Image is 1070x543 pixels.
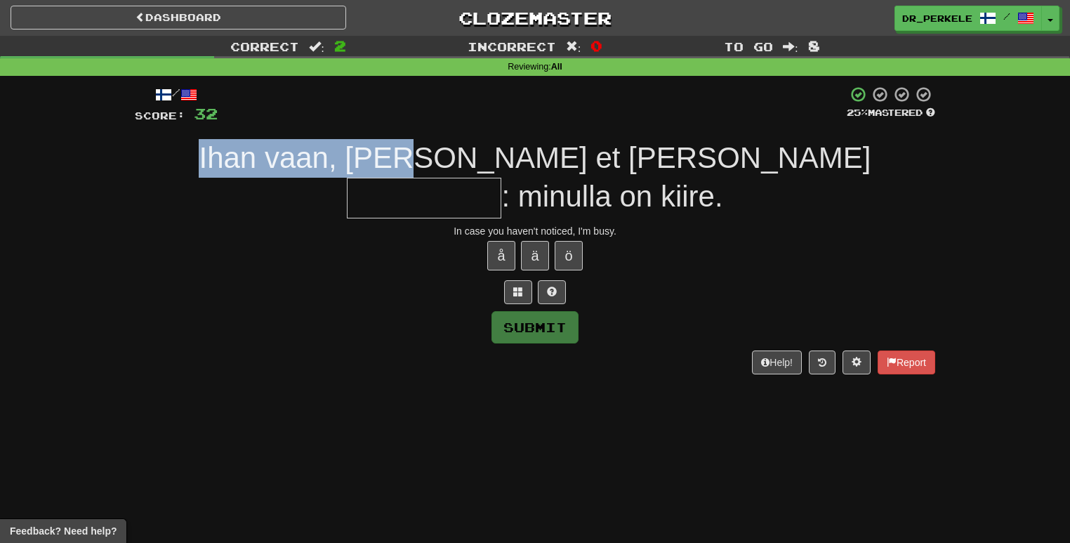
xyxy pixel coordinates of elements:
[521,241,549,270] button: ä
[551,62,562,72] strong: All
[538,280,566,304] button: Single letter hint - you only get 1 per sentence and score half the points! alt+h
[135,110,185,122] span: Score:
[135,224,935,238] div: In case you haven't noticed, I'm busy.
[894,6,1042,31] a: dr_perkele /
[199,141,871,174] span: Ihan vaan, [PERSON_NAME] et [PERSON_NAME]
[808,37,820,54] span: 8
[752,351,802,374] button: Help!
[367,6,703,30] a: Clozemaster
[566,41,581,53] span: :
[468,39,556,53] span: Incorrect
[902,12,972,25] span: dr_perkele
[1003,11,1010,21] span: /
[878,351,935,374] button: Report
[555,241,583,270] button: ö
[10,524,117,538] span: Open feedback widget
[334,37,346,54] span: 2
[504,280,532,304] button: Switch sentence to multiple choice alt+p
[590,37,602,54] span: 0
[491,311,579,344] button: Submit
[847,107,935,119] div: Mastered
[194,105,218,122] span: 32
[11,6,346,30] a: Dashboard
[230,39,299,53] span: Correct
[724,39,773,53] span: To go
[847,107,868,118] span: 25 %
[783,41,798,53] span: :
[487,241,515,270] button: å
[501,180,722,213] span: : minulla on kiire.
[135,86,218,103] div: /
[809,351,835,374] button: Round history (alt+y)
[309,41,324,53] span: :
